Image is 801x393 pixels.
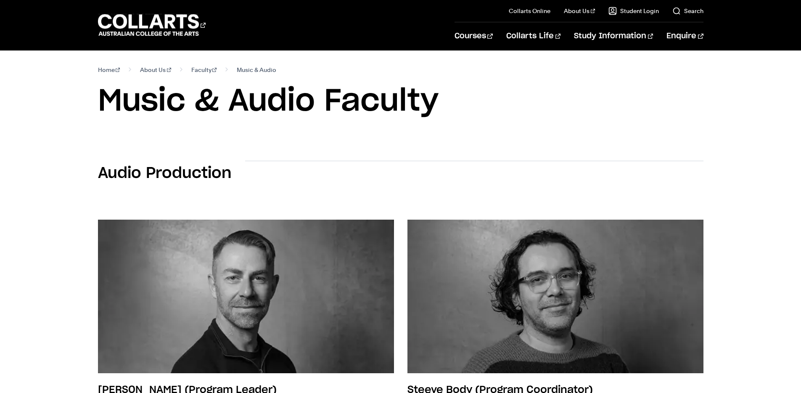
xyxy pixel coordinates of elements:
[98,13,206,37] div: Go to homepage
[98,82,703,120] h1: Music & Audio Faculty
[98,64,120,76] a: Home
[98,164,232,183] h2: Audio Production
[506,22,560,50] a: Collarts Life
[666,22,703,50] a: Enquire
[672,7,703,15] a: Search
[237,64,276,76] span: Music & Audio
[574,22,653,50] a: Study Information
[564,7,595,15] a: About Us
[509,7,550,15] a: Collarts Online
[455,22,493,50] a: Courses
[608,7,659,15] a: Student Login
[191,64,217,76] a: Faculty
[140,64,171,76] a: About Us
